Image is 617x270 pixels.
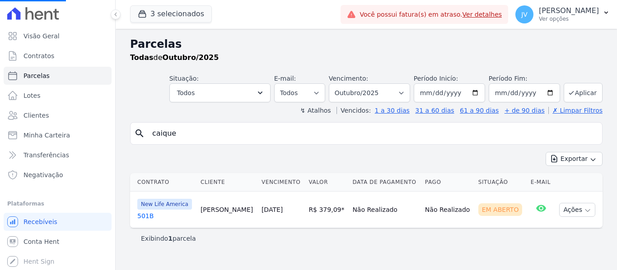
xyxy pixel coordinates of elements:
button: Ações [559,203,595,217]
h2: Parcelas [130,36,603,52]
th: Vencimento [258,173,305,192]
a: Recebíveis [4,213,112,231]
i: search [134,128,145,139]
span: Todos [177,87,195,98]
span: Negativação [23,170,63,179]
input: Buscar por nome do lote ou do cliente [147,124,598,142]
p: [PERSON_NAME] [539,6,599,15]
th: E-mail [527,173,555,192]
b: 1 [168,235,173,242]
a: 31 a 60 dias [415,107,454,114]
p: de [130,52,219,63]
span: Visão Geral [23,32,60,41]
div: Em Aberto [478,203,523,216]
a: + de 90 dias [505,107,545,114]
span: Minha Carteira [23,131,70,140]
span: Parcelas [23,71,50,80]
th: Cliente [197,173,258,192]
label: Situação: [169,75,199,82]
span: Conta Hent [23,237,59,246]
a: Ver detalhes [463,11,502,18]
button: Aplicar [564,83,603,102]
strong: Outubro/2025 [163,53,219,62]
th: Data de Pagamento [349,173,421,192]
label: Período Inicío: [414,75,458,82]
a: Visão Geral [4,27,112,45]
a: 501B [137,211,193,220]
span: Você possui fatura(s) em atraso. [360,10,502,19]
th: Situação [475,173,527,192]
label: Período Fim: [489,74,560,83]
a: Transferências [4,146,112,164]
button: Todos [169,83,271,102]
button: JV [PERSON_NAME] Ver opções [508,2,617,27]
p: Ver opções [539,15,599,23]
strong: Todas [130,53,154,62]
span: Recebíveis [23,217,57,226]
button: 3 selecionados [130,5,212,23]
a: Lotes [4,87,112,105]
span: Clientes [23,111,49,120]
a: 1 a 30 dias [375,107,410,114]
a: 61 a 90 dias [460,107,499,114]
a: Conta Hent [4,233,112,251]
a: Clientes [4,106,112,124]
td: Não Realizado [349,192,421,228]
span: JV [521,11,528,18]
label: Vencidos: [337,107,371,114]
span: New Life America [137,199,192,210]
td: R$ 379,09 [305,192,349,228]
th: Contrato [130,173,197,192]
label: Vencimento: [329,75,368,82]
div: Plataformas [7,198,108,209]
a: Contratos [4,47,112,65]
th: Pago [421,173,475,192]
a: [DATE] [262,206,283,213]
td: Não Realizado [421,192,475,228]
a: ✗ Limpar Filtros [548,107,603,114]
span: Contratos [23,51,54,60]
span: Transferências [23,151,69,160]
button: Exportar [546,152,603,166]
span: Lotes [23,91,41,100]
th: Valor [305,173,349,192]
p: Exibindo parcela [141,234,196,243]
label: ↯ Atalhos [300,107,331,114]
a: Negativação [4,166,112,184]
a: Minha Carteira [4,126,112,144]
label: E-mail: [274,75,296,82]
a: Parcelas [4,67,112,85]
td: [PERSON_NAME] [197,192,258,228]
